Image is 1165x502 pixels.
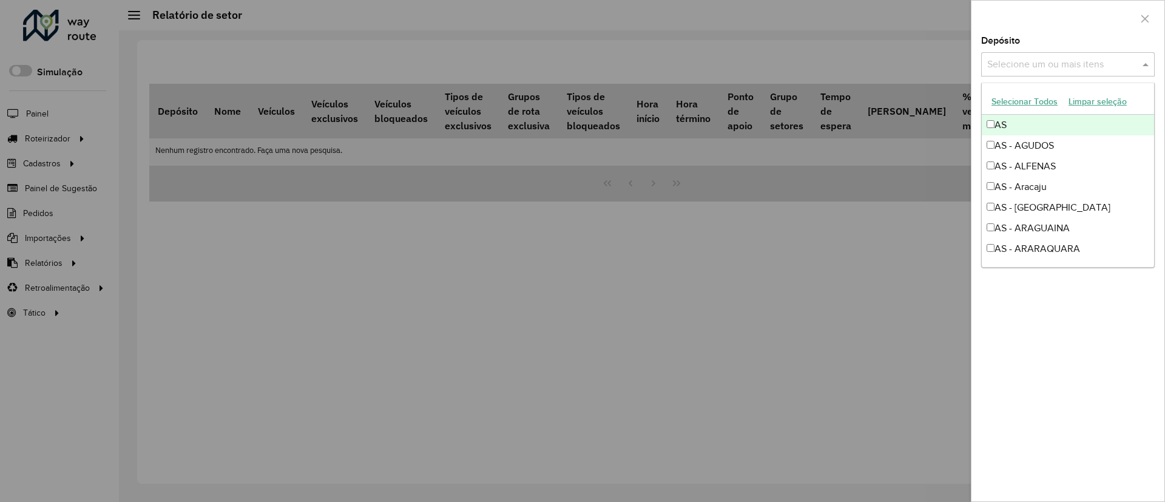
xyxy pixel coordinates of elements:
[981,83,1155,268] ng-dropdown-panel: Options list
[982,239,1154,259] div: AS - ARARAQUARA
[982,156,1154,177] div: AS - ALFENAS
[982,218,1154,239] div: AS - ARAGUAINA
[1063,92,1132,111] button: Limpar seleção
[981,33,1020,48] label: Depósito
[986,92,1063,111] button: Selecionar Todos
[982,197,1154,218] div: AS - [GEOGRAPHIC_DATA]
[982,177,1154,197] div: AS - Aracaju
[982,115,1154,135] div: AS
[982,135,1154,156] div: AS - AGUDOS
[982,259,1154,280] div: AS - AS Minas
